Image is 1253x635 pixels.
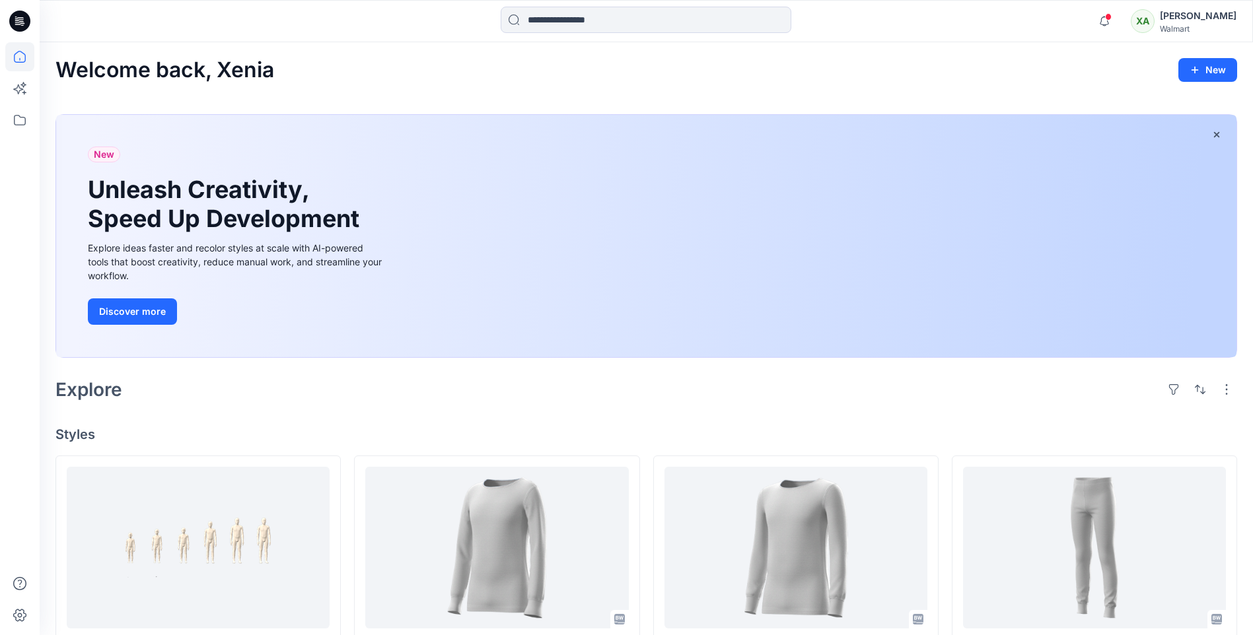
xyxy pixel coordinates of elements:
[55,426,1237,442] h4: Styles
[55,58,274,83] h2: Welcome back, Xenia
[1160,24,1236,34] div: Walmart
[88,298,385,325] a: Discover more
[1131,9,1155,33] div: XA
[55,379,122,400] h2: Explore
[1160,8,1236,24] div: [PERSON_NAME]
[365,467,628,628] a: 100126980_Thermal_Top_OldAvatar
[67,467,330,628] a: ASTM D24 Reg Alpha size run
[88,241,385,283] div: Explore ideas faster and recolor styles at scale with AI-powered tools that boost creativity, red...
[88,298,177,325] button: Discover more
[94,147,114,162] span: New
[664,467,927,628] a: 100126980_Thermal_Top_ASTMAvatar
[88,176,365,232] h1: Unleash Creativity, Speed Up Development
[963,467,1226,628] a: 100126980_Thermal_Pant_OldAvatar
[1178,58,1237,82] button: New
